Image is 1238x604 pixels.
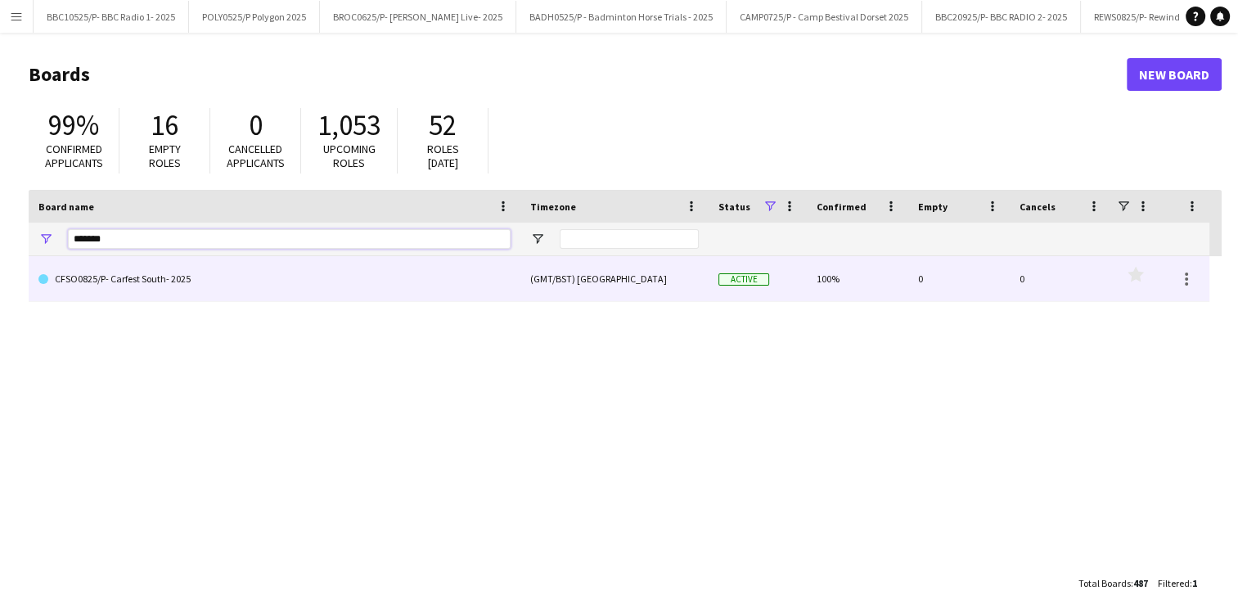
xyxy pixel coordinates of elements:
[1020,201,1056,213] span: Cancels
[1078,567,1148,599] div: :
[718,273,769,286] span: Active
[1158,577,1190,589] span: Filtered
[429,107,457,143] span: 52
[38,232,53,246] button: Open Filter Menu
[249,107,263,143] span: 0
[149,142,181,170] span: Empty roles
[227,142,285,170] span: Cancelled applicants
[520,256,709,301] div: (GMT/BST) [GEOGRAPHIC_DATA]
[1010,256,1111,301] div: 0
[38,201,94,213] span: Board name
[1158,567,1197,599] div: :
[68,229,511,249] input: Board name Filter Input
[189,1,320,33] button: POLY0525/P Polygon 2025
[1127,58,1222,91] a: New Board
[34,1,189,33] button: BBC10525/P- BBC Radio 1- 2025
[516,1,727,33] button: BADH0525/P - Badminton Horse Trials - 2025
[727,1,922,33] button: CAMP0725/P - Camp Bestival Dorset 2025
[320,1,516,33] button: BROC0625/P- [PERSON_NAME] Live- 2025
[38,256,511,302] a: CFSO0825/P- Carfest South- 2025
[151,107,178,143] span: 16
[817,201,867,213] span: Confirmed
[48,107,99,143] span: 99%
[718,201,750,213] span: Status
[807,256,908,301] div: 100%
[317,107,380,143] span: 1,053
[560,229,699,249] input: Timezone Filter Input
[922,1,1081,33] button: BBC20925/P- BBC RADIO 2- 2025
[323,142,376,170] span: Upcoming roles
[1192,577,1197,589] span: 1
[45,142,103,170] span: Confirmed applicants
[530,201,576,213] span: Timezone
[29,62,1127,87] h1: Boards
[1133,577,1148,589] span: 487
[530,232,545,246] button: Open Filter Menu
[427,142,459,170] span: Roles [DATE]
[908,256,1010,301] div: 0
[918,201,948,213] span: Empty
[1078,577,1131,589] span: Total Boards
